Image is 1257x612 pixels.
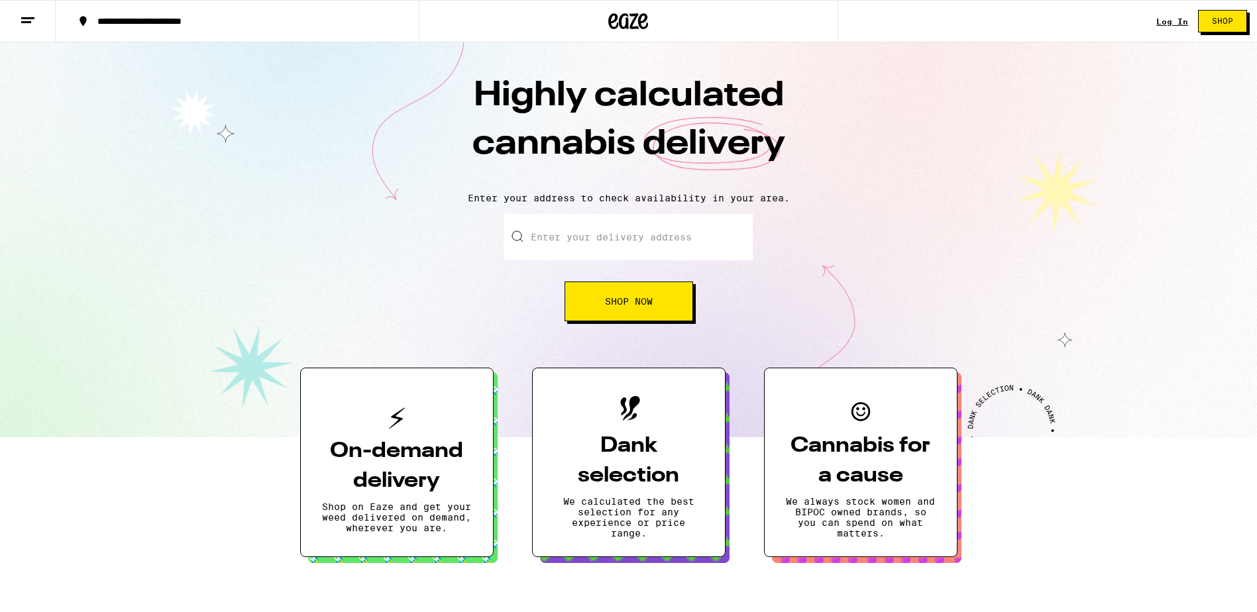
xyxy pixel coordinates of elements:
[1156,17,1188,26] a: Log In
[1188,10,1257,32] a: Shop
[322,501,472,533] p: Shop on Eaze and get your weed delivered on demand, wherever you are.
[1198,10,1247,32] button: Shop
[504,214,753,260] input: Enter your delivery address
[764,368,957,557] button: Cannabis for a causeWe always stock women and BIPOC owned brands, so you can spend on what matters.
[13,193,1244,203] p: Enter your address to check availability in your area.
[565,281,693,321] button: Shop Now
[554,496,704,538] p: We calculated the best selection for any experience or price range.
[322,436,472,496] h3: On-demand delivery
[532,368,726,557] button: Dank selectionWe calculated the best selection for any experience or price range.
[605,297,653,306] span: Shop Now
[554,431,704,491] h3: Dank selection
[397,72,861,182] h1: Highly calculated cannabis delivery
[786,496,936,538] p: We always stock women and BIPOC owned brands, so you can spend on what matters.
[786,431,936,491] h3: Cannabis for a cause
[1212,17,1233,25] span: Shop
[300,368,494,557] button: On-demand deliveryShop on Eaze and get your weed delivered on demand, wherever you are.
